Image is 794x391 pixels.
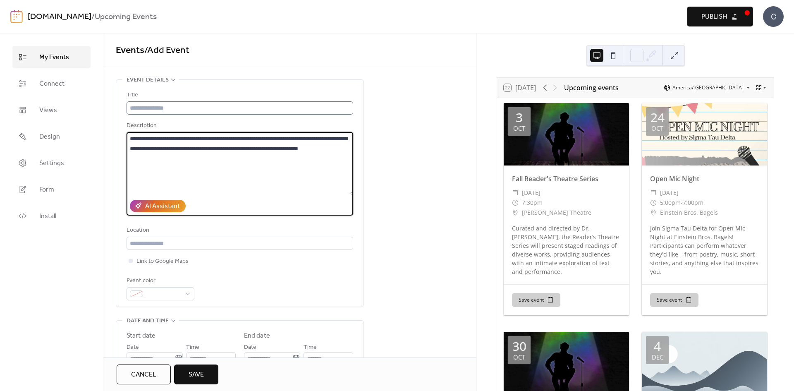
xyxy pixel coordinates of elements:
[12,72,91,95] a: Connect
[512,208,519,218] div: ​
[660,198,681,208] span: 5:00pm
[512,293,560,307] button: Save event
[145,201,180,211] div: AI Assistant
[681,198,683,208] span: -
[512,188,519,198] div: ​
[564,83,619,93] div: Upcoming events
[654,340,661,353] div: 4
[513,125,525,132] div: Oct
[116,41,144,60] a: Events
[127,343,139,353] span: Date
[91,9,95,25] b: /
[127,225,352,235] div: Location
[174,365,218,384] button: Save
[10,10,23,23] img: logo
[650,208,657,218] div: ​
[131,370,156,380] span: Cancel
[127,331,155,341] div: Start date
[127,121,352,131] div: Description
[683,198,703,208] span: 7:00pm
[39,106,57,115] span: Views
[189,370,204,380] span: Save
[12,125,91,148] a: Design
[304,343,317,353] span: Time
[512,340,526,353] div: 30
[651,111,665,124] div: 24
[117,365,171,384] button: Cancel
[127,316,169,326] span: Date and time
[642,224,767,276] div: Join Sigma Tau Delta for Open Mic Night at Einstein Bros. Bagels! Participants can perform whatev...
[127,276,193,286] div: Event color
[516,111,523,124] div: 3
[186,343,199,353] span: Time
[650,188,657,198] div: ​
[130,200,186,212] button: AI Assistant
[763,6,784,27] div: C
[12,178,91,201] a: Form
[522,208,591,218] span: [PERSON_NAME] Theatre
[127,75,169,85] span: Event details
[504,174,629,184] div: Fall Reader's Theatre Series
[244,343,256,353] span: Date
[12,152,91,174] a: Settings
[650,293,698,307] button: Save event
[650,198,657,208] div: ​
[12,205,91,227] a: Install
[39,185,54,195] span: Form
[39,132,60,142] span: Design
[660,188,679,198] span: [DATE]
[522,188,540,198] span: [DATE]
[12,99,91,121] a: Views
[39,211,56,221] span: Install
[136,257,189,266] span: Link to Google Maps
[12,46,91,68] a: My Events
[28,9,91,25] a: [DOMAIN_NAME]
[39,158,64,168] span: Settings
[687,7,753,26] button: Publish
[701,12,727,22] span: Publish
[652,354,663,360] div: Dec
[504,224,629,276] div: Curated and directed by Dr. [PERSON_NAME], the Reader’s Theatre Series will present staged readin...
[144,41,189,60] span: / Add Event
[513,354,525,360] div: Oct
[672,85,744,90] span: America/[GEOGRAPHIC_DATA]
[522,198,543,208] span: 7:30pm
[642,174,767,184] div: Open Mic Night
[127,90,352,100] div: Title
[651,125,663,132] div: Oct
[39,53,69,62] span: My Events
[39,79,65,89] span: Connect
[660,208,718,218] span: Einstein Bros. Bagels
[95,9,157,25] b: Upcoming Events
[244,331,270,341] div: End date
[512,198,519,208] div: ​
